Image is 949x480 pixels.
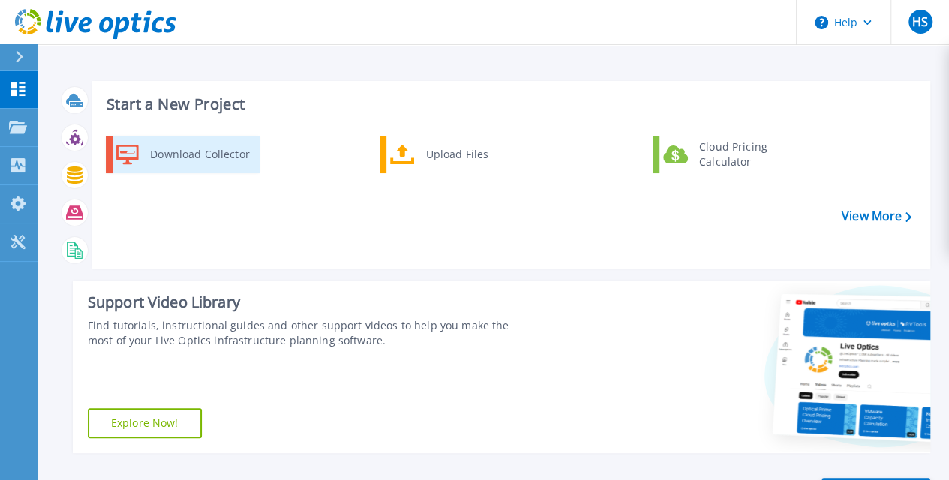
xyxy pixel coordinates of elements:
[380,136,533,173] a: Upload Files
[88,408,202,438] a: Explore Now!
[107,96,911,112] h3: Start a New Project
[653,136,806,173] a: Cloud Pricing Calculator
[106,136,260,173] a: Download Collector
[842,209,911,223] a: View More
[419,139,530,169] div: Upload Files
[88,292,533,312] div: Support Video Library
[692,139,803,169] div: Cloud Pricing Calculator
[88,318,533,348] div: Find tutorials, instructional guides and other support videos to help you make the most of your L...
[912,16,928,28] span: HS
[143,139,256,169] div: Download Collector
